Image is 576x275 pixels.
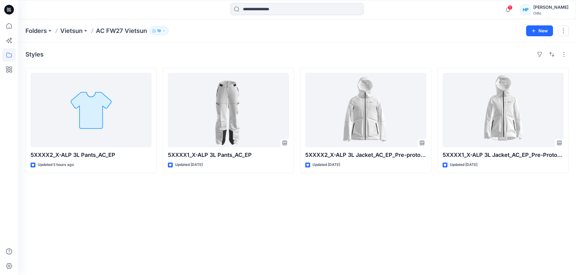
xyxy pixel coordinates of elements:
[31,151,152,159] p: 5XXXX2_X-ALP 3L Pants_AC_EP
[25,27,47,35] a: Folders
[168,151,289,159] p: 5XXXX1_X-ALP 3L Pants_AC_EP
[533,4,568,11] div: [PERSON_NAME]
[96,27,147,35] p: AC FW27 Vietsun
[305,73,426,147] a: 5XXXX2_X-ALP 3L Jacket_AC_EP_Pre-proto_GM
[149,27,169,35] button: 19
[508,5,512,10] span: 1
[450,162,477,168] p: Updated [DATE]
[25,51,44,58] h4: Styles
[520,4,531,15] div: HP
[526,25,553,36] button: New
[60,27,83,35] a: Vietsun
[175,162,203,168] p: Updated [DATE]
[443,73,564,147] a: 5XXXX1_X-ALP 3L Jacket_AC_EP_Pre-Proto_GM
[443,151,564,159] p: 5XXXX1_X-ALP 3L Jacket_AC_EP_Pre-Proto_GM
[38,162,74,168] p: Updated 5 hours ago
[305,151,426,159] p: 5XXXX2_X-ALP 3L Jacket_AC_EP_Pre-proto_GM
[533,11,568,15] div: Odlo
[168,73,289,147] a: 5XXXX1_X-ALP 3L Pants_AC_EP
[31,73,152,147] a: 5XXXX2_X-ALP 3L Pants_AC_EP
[313,162,340,168] p: Updated [DATE]
[157,27,161,34] p: 19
